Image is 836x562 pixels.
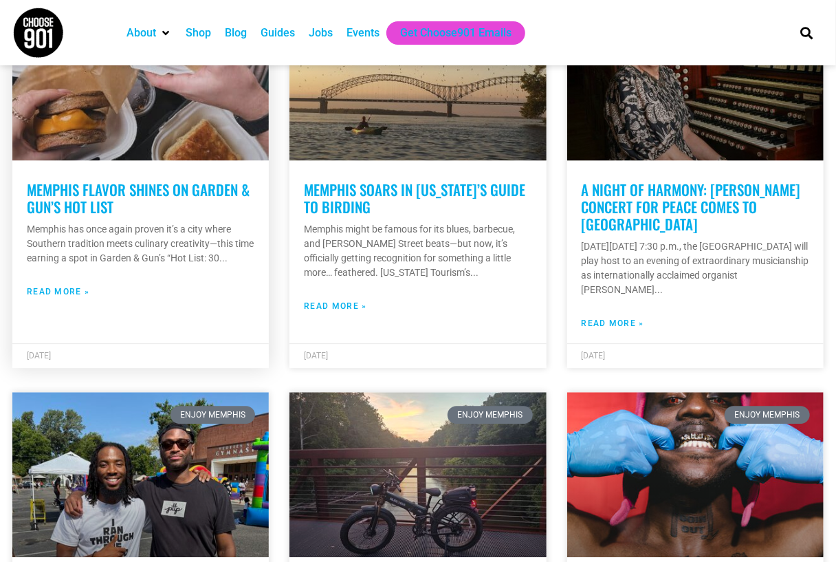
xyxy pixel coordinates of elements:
[120,21,777,45] nav: Main nav
[170,406,256,424] div: Enjoy Memphis
[126,25,156,41] a: About
[725,406,810,424] div: Enjoy Memphis
[304,351,328,360] span: [DATE]
[309,25,333,41] a: Jobs
[27,351,51,360] span: [DATE]
[582,179,801,235] a: A Night of Harmony: [PERSON_NAME] Concert for Peace Comes to [GEOGRAPHIC_DATA]
[12,392,269,557] a: Two men stand outdoors at an event focused on wellness, smiling for the camera; one wears a white...
[27,179,250,217] a: Memphis Flavor Shines on Garden & Gun’s Hot List
[582,239,809,297] p: [DATE][DATE] 7:30 p.m., the [GEOGRAPHIC_DATA] will play host to an evening of extraordinary music...
[448,406,533,424] div: Enjoy Memphis
[582,351,606,360] span: [DATE]
[795,21,818,44] div: Search
[582,317,644,329] a: Read more about A Night of Harmony: Gail Archer’s Concert for Peace Comes to Memphis
[346,25,379,41] a: Events
[261,25,295,41] a: Guides
[400,25,511,41] a: Get Choose901 Emails
[289,392,546,557] a: A black electric bicycle is parked on a metal bridge over a river, surrounded by trees at sunset.
[120,21,179,45] div: About
[304,179,525,217] a: Memphis Soars in [US_STATE]’s Guide to Birding
[304,300,366,312] a: Read more about Memphis Soars in Tennessee’s Guide to Birding
[27,285,89,298] a: Read more about Memphis Flavor Shines on Garden & Gun’s Hot List
[567,392,824,557] a: A shirtless person wearing a pink hat and blue gloves pulls their lips to show silver dental gril...
[27,222,254,266] p: Memphis has once again proven it’s a city where Southern tradition meets culinary creativity—this...
[186,25,211,41] a: Shop
[304,222,531,280] p: Memphis might be famous for its blues, barbecue, and [PERSON_NAME] Street beats—but now, it’s off...
[225,25,247,41] a: Blog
